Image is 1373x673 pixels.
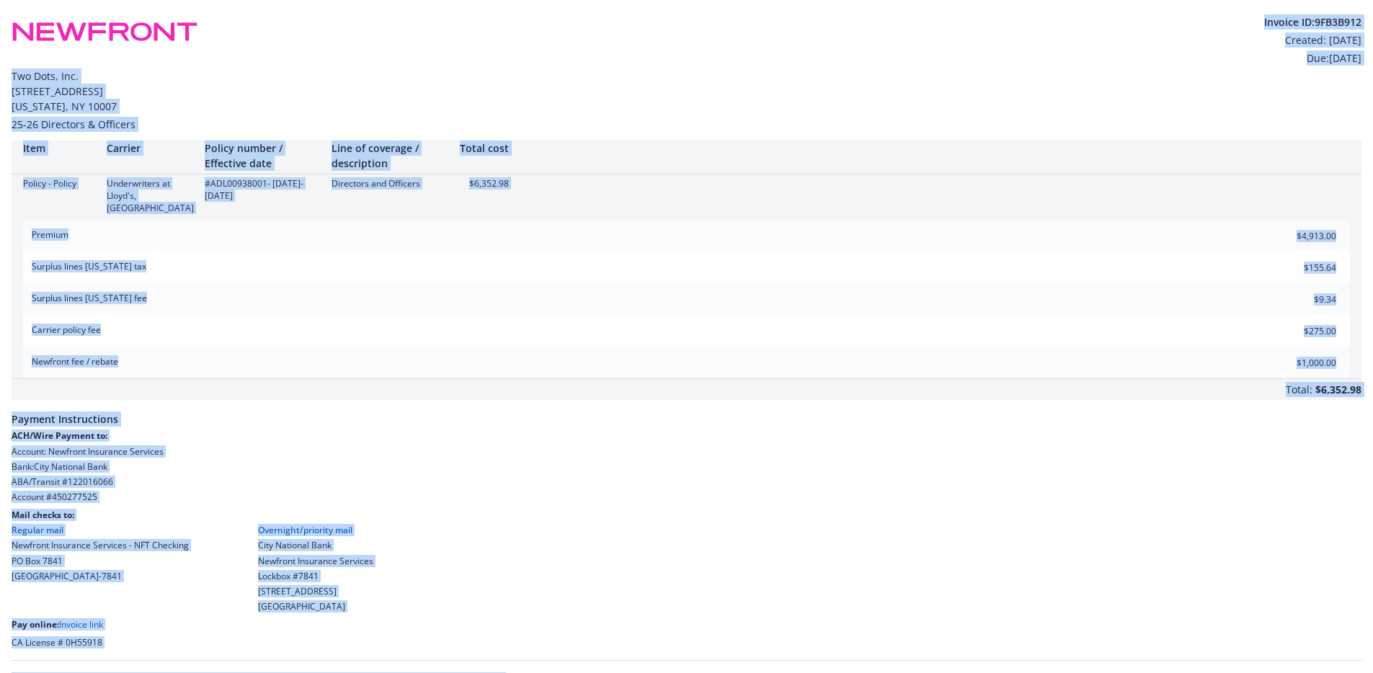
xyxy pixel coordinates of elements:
[12,539,189,551] div: Newfront Insurance Services - NFT Checking
[12,570,189,582] div: [GEOGRAPHIC_DATA]-7841
[1286,382,1312,400] div: Total:
[1251,320,1345,342] input: 0.00
[258,539,373,551] div: City National Bank
[59,618,103,630] a: Invoice link
[258,524,373,536] div: Overnight/priority mail
[12,476,1361,488] div: ABA/Transit # 122016066
[12,117,1361,132] div: 25-26 Directors & Officers
[1251,288,1345,310] input: 0.00
[12,445,1361,458] div: Account: Newfront Insurance Services
[458,141,509,156] div: Total cost
[12,400,1361,429] span: Payment Instructions
[205,141,320,171] div: Policy number / Effective date
[1251,352,1345,373] input: 0.00
[1264,32,1361,48] div: Created: [DATE]
[258,570,373,582] div: Lockbox #7841
[12,429,1361,442] div: ACH/Wire Payment to:
[332,141,447,171] div: Line of coverage / description
[107,141,193,156] div: Carrier
[205,177,320,202] div: #ADL00938001 - [DATE]-[DATE]
[12,68,1361,114] span: Two Dots, Inc. [STREET_ADDRESS] [US_STATE] , NY 10007
[12,555,189,567] div: PO Box 7841
[12,618,59,630] span: Pay online:
[23,177,95,190] div: Policy - Policy
[1264,14,1361,30] div: Invoice ID: 9FB3B912
[12,636,1361,649] div: CA License # 0H55918
[32,292,147,304] span: Surplus lines [US_STATE] fee
[12,509,1361,521] div: Mail checks to:
[32,324,101,336] span: Carrier policy fee
[32,355,118,367] span: Newfront fee / rebate
[258,600,373,612] div: [GEOGRAPHIC_DATA]
[12,460,1361,473] div: Bank: City National Bank
[12,491,1361,503] div: Account # 450277525
[107,177,193,214] div: Underwriters at Lloyd's, [GEOGRAPHIC_DATA]
[1251,225,1345,246] input: 0.00
[1315,379,1361,400] div: $6,352.98
[32,228,68,241] span: Premium
[332,177,447,190] div: Directors and Officers
[458,177,509,190] div: $6,352.98
[32,260,146,272] span: Surplus lines [US_STATE] tax
[12,524,189,536] div: Regular mail
[1251,257,1345,278] input: 0.00
[1264,50,1361,66] div: Due: [DATE]
[258,555,373,567] div: Newfront Insurance Services
[258,585,373,597] div: [STREET_ADDRESS]
[23,141,95,156] div: Item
